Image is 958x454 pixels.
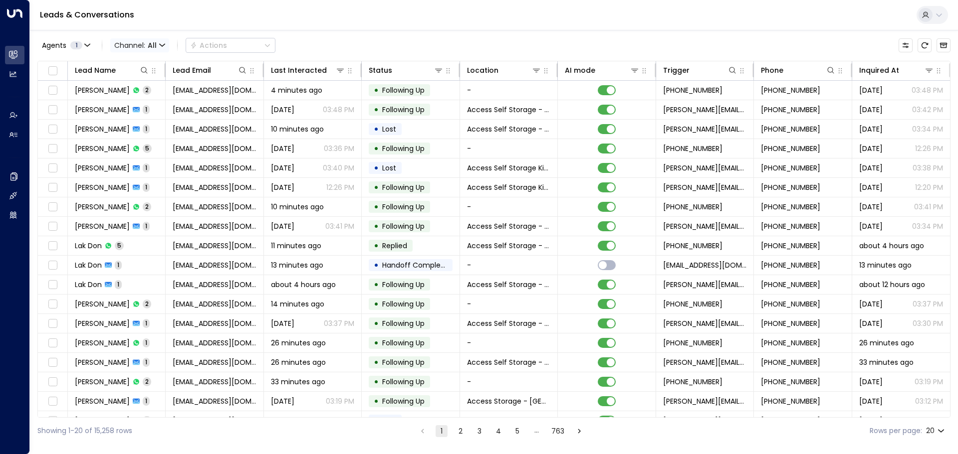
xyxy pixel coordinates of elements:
span: parishlily@yahoo.com [173,318,256,328]
span: Sep 17, 2025 [271,105,294,115]
div: Lead Email [173,64,247,76]
span: Following Up [382,202,425,212]
div: • [374,334,379,351]
span: Access Self Storage Kings Cross [467,182,550,192]
span: Access Self Storage - High Wycombe [467,221,550,231]
span: Access Self Storage - Neasden [467,318,550,328]
p: 02:40 PM [912,416,943,426]
button: Go to page 2 [455,425,467,437]
span: Lost [382,416,396,426]
span: about 4 hours ago [859,241,924,251]
div: Location [467,64,541,76]
td: - [460,295,558,313]
span: Sep 02, 2025 [859,163,883,173]
div: • [374,412,379,429]
span: Access Self Storage - Birmingham (Central) [467,416,550,426]
span: Lost [382,163,396,173]
p: 03:37 PM [324,318,354,328]
span: +447455893745 [663,144,722,153]
span: jcena345@hotmail.com [173,221,256,231]
span: Channel: [110,38,169,52]
span: Sep 17, 2025 [271,396,294,406]
span: Following Up [382,280,425,290]
p: 03:40 PM [323,163,354,173]
span: 2 [143,86,151,94]
span: danielle blake [75,396,130,406]
button: Customize [899,38,913,52]
span: Sep 17, 2025 [859,299,883,309]
span: Following Up [382,105,425,115]
span: Sep 16, 2025 [859,124,883,134]
span: Access Self Storage - Neasden [467,241,550,251]
span: Toggle select row [46,337,59,349]
span: Johnjayjohnson@gmail.com [173,182,256,192]
p: 12:26 PM [326,182,354,192]
span: lakbackup264@gmail.com [173,241,256,251]
span: laura.chambers@accessstorage.com [663,357,746,367]
span: Toggle select row [46,395,59,408]
span: +447455893745 [761,124,820,134]
span: Lost [382,124,396,134]
span: Lak Don [75,241,102,251]
span: +447879180446 [761,396,820,406]
span: 4 minutes ago [271,85,322,95]
span: 1 [143,105,150,114]
span: Toggle select row [46,104,59,116]
span: Sep 17, 2025 [271,221,294,231]
span: Access Storage - Orpington [467,396,550,406]
span: Access Self Storage Kings Cross [467,163,550,173]
div: • [374,159,379,176]
div: … [530,425,542,437]
div: • [374,276,379,293]
span: Weiyu Deng [75,105,130,115]
span: Sep 17, 2025 [859,318,883,328]
p: 03:41 PM [914,202,943,212]
span: 2 [143,377,151,386]
span: Sep 17, 2025 [271,318,294,328]
div: Location [467,64,498,76]
span: Toggle select all [46,65,59,77]
span: 2 [143,202,151,211]
span: 10 minutes ago [271,124,324,134]
span: Yesterday [271,144,294,153]
div: AI mode [565,64,639,76]
span: John Cena [75,202,130,212]
span: Sep 17, 2025 [859,105,883,115]
span: +447788997788 [663,202,722,212]
td: - [460,139,558,158]
div: Last Interacted [271,64,327,76]
span: 26 minutes ago [859,338,914,348]
p: 03:30 PM [913,318,943,328]
div: • [374,237,379,254]
span: Refresh [918,38,932,52]
span: Lily Parish [75,318,130,328]
span: Toggle select row [46,415,59,427]
td: - [460,81,558,100]
td: - [460,256,558,275]
div: Trigger [663,64,737,76]
span: laura.chambers@accessstorage.com [663,124,746,134]
span: John Johnson [75,163,130,173]
span: 1 [143,319,150,327]
span: +447494917586 [761,416,820,426]
div: • [374,140,379,157]
span: 37 minutes ago [271,416,326,426]
button: Go to page 763 [549,425,566,437]
p: 03:34 PM [912,124,943,134]
span: Handoff Completed [382,260,453,270]
nav: pagination navigation [416,425,586,437]
span: laura.chambers@accessstorage.com [663,416,746,426]
span: Johnjayjohnson@gmail.com [173,144,256,153]
p: 03:48 PM [323,105,354,115]
span: John Johnson [75,124,130,134]
span: Sep 16, 2025 [859,416,883,426]
button: Channel:All [110,38,169,52]
span: 1 [143,183,150,191]
span: Following Up [382,338,425,348]
span: laura.chambers@accessstorage.com [663,396,746,406]
button: Go to page 5 [511,425,523,437]
button: page 1 [436,425,448,437]
td: - [460,197,558,216]
span: about 12 hours ago [859,280,925,290]
p: 03:38 PM [913,163,943,173]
